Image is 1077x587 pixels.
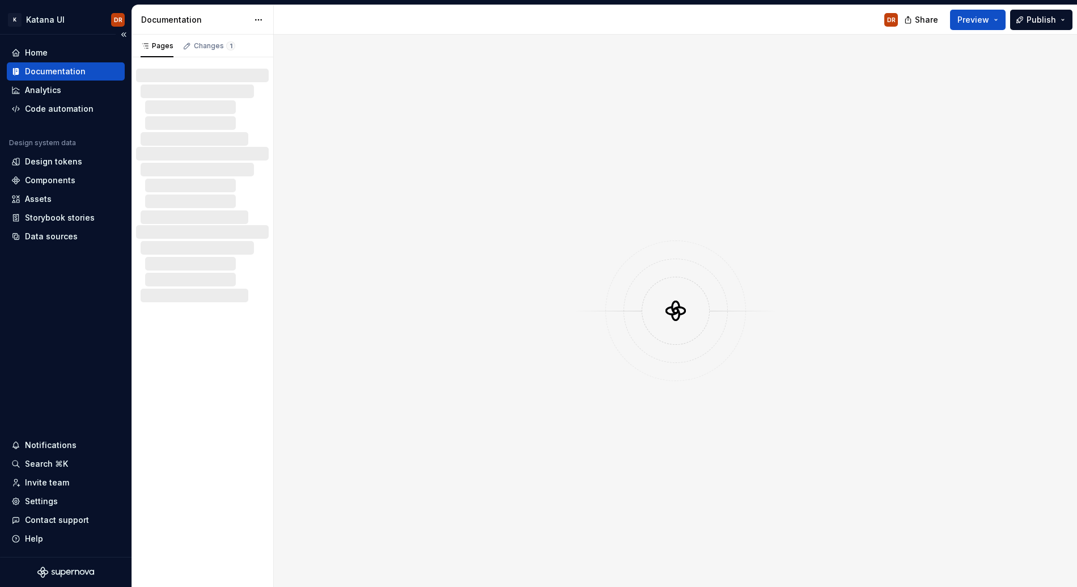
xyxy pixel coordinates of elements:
div: Storybook stories [25,212,95,223]
div: K [8,13,22,27]
div: Design tokens [25,156,82,167]
a: Invite team [7,474,125,492]
div: Pages [141,41,173,50]
div: Changes [194,41,235,50]
button: Preview [950,10,1006,30]
div: DR [114,15,122,24]
div: Invite team [25,477,69,488]
span: Share [915,14,938,26]
a: Components [7,171,125,189]
div: Katana UI [26,14,65,26]
div: Notifications [25,440,77,451]
span: 1 [226,41,235,50]
div: Components [25,175,75,186]
div: Assets [25,193,52,205]
a: Assets [7,190,125,208]
button: Search ⌘K [7,455,125,473]
div: Search ⌘K [25,458,68,470]
a: Home [7,44,125,62]
div: Help [25,533,43,544]
svg: Supernova Logo [37,567,94,578]
div: Design system data [9,138,76,147]
div: DR [887,15,896,24]
button: Contact support [7,511,125,529]
div: Home [25,47,48,58]
div: Contact support [25,514,89,526]
button: Collapse sidebar [116,27,132,43]
a: Storybook stories [7,209,125,227]
button: KKatana UIDR [2,7,129,32]
a: Design tokens [7,153,125,171]
button: Publish [1010,10,1072,30]
div: Documentation [141,14,248,26]
button: Notifications [7,436,125,454]
div: Code automation [25,103,94,115]
div: Settings [25,496,58,507]
span: Preview [957,14,989,26]
button: Help [7,530,125,548]
a: Analytics [7,81,125,99]
span: Publish [1027,14,1056,26]
a: Data sources [7,227,125,246]
div: Data sources [25,231,78,242]
a: Documentation [7,62,125,81]
a: Settings [7,492,125,510]
div: Documentation [25,66,86,77]
div: Analytics [25,85,61,96]
button: Share [898,10,945,30]
a: Code automation [7,100,125,118]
